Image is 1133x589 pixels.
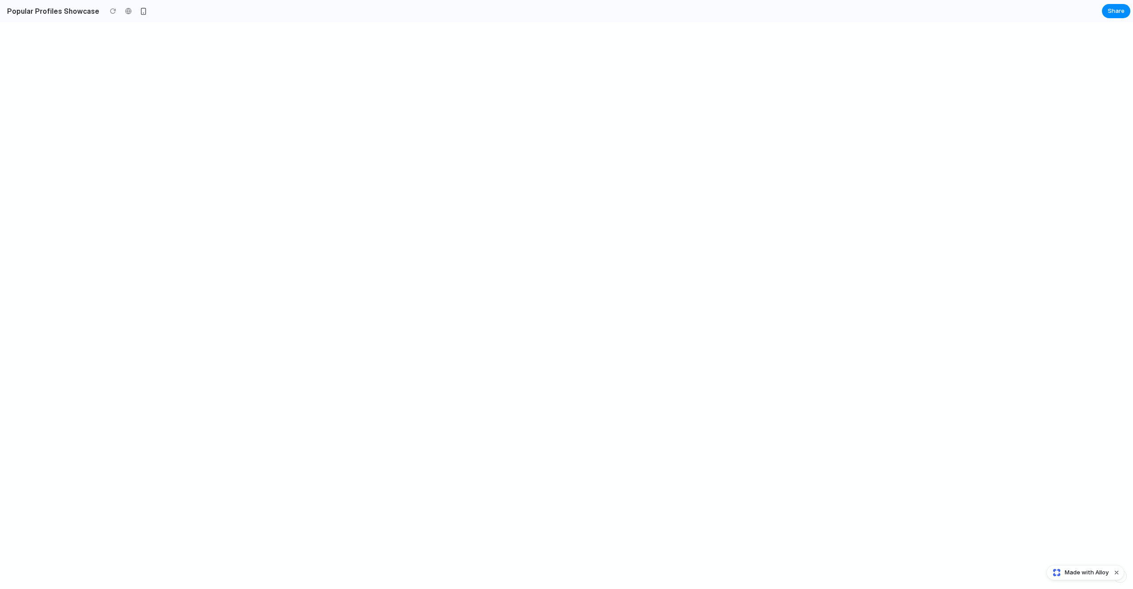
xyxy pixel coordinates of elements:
a: Made with Alloy [1047,568,1109,577]
span: Share [1108,7,1125,16]
button: Dismiss watermark [1111,567,1122,578]
h2: Popular Profiles Showcase [4,6,99,16]
span: Made with Alloy [1065,568,1109,577]
button: Share [1102,4,1130,18]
